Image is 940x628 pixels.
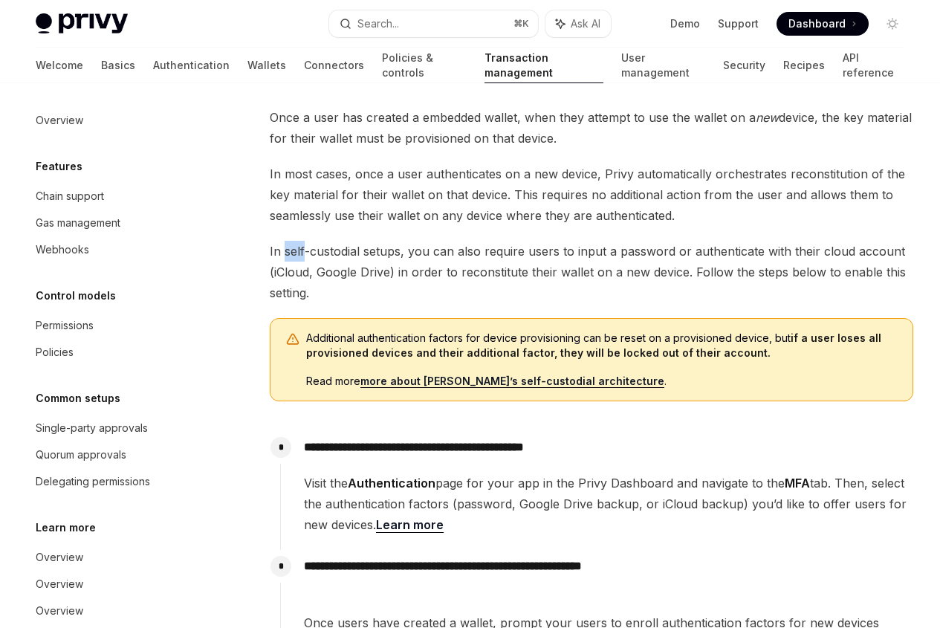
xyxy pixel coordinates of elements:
[36,519,96,537] h5: Learn more
[36,48,83,83] a: Welcome
[153,48,230,83] a: Authentication
[513,18,529,30] span: ⌘ K
[24,339,214,366] a: Policies
[36,214,120,232] div: Gas management
[376,517,444,533] a: Learn more
[24,236,214,263] a: Webhooks
[285,332,300,347] svg: Warning
[756,110,779,125] em: new
[247,48,286,83] a: Wallets
[777,12,869,36] a: Dashboard
[36,419,148,437] div: Single-party approvals
[24,441,214,468] a: Quorum approvals
[783,48,825,83] a: Recipes
[843,48,904,83] a: API reference
[571,16,600,31] span: Ask AI
[304,48,364,83] a: Connectors
[382,48,467,83] a: Policies & controls
[788,16,846,31] span: Dashboard
[36,389,120,407] h5: Common setups
[304,473,913,535] span: Visit the page for your app in the Privy Dashboard and navigate to the tab. Then, select the auth...
[101,48,135,83] a: Basics
[36,473,150,491] div: Delegating permissions
[36,158,82,175] h5: Features
[36,187,104,205] div: Chain support
[360,375,664,388] a: more about [PERSON_NAME]’s self-custodial architecture
[670,16,700,31] a: Demo
[24,183,214,210] a: Chain support
[785,476,810,491] strong: MFA
[306,374,898,389] span: Read more .
[24,415,214,441] a: Single-party approvals
[306,331,898,360] span: Additional authentication factors for device provisioning can be reset on a provisioned device, but
[24,210,214,236] a: Gas management
[621,48,704,83] a: User management
[24,571,214,598] a: Overview
[24,107,214,134] a: Overview
[24,312,214,339] a: Permissions
[270,107,913,149] span: Once a user has created a embedded wallet, when they attempt to use the wallet on a device, the k...
[270,164,913,226] span: In most cases, once a user authenticates on a new device, Privy automatically orchestrates recons...
[36,13,128,34] img: light logo
[723,48,765,83] a: Security
[36,602,83,620] div: Overview
[36,111,83,129] div: Overview
[357,15,399,33] div: Search...
[484,48,603,83] a: Transaction management
[36,575,83,593] div: Overview
[36,343,74,361] div: Policies
[545,10,611,37] button: Ask AI
[36,446,126,464] div: Quorum approvals
[270,241,913,303] span: In self-custodial setups, you can also require users to input a password or authenticate with the...
[881,12,904,36] button: Toggle dark mode
[36,287,116,305] h5: Control models
[36,548,83,566] div: Overview
[718,16,759,31] a: Support
[348,476,435,491] strong: Authentication
[24,468,214,495] a: Delegating permissions
[329,10,538,37] button: Search...⌘K
[36,241,89,259] div: Webhooks
[24,598,214,624] a: Overview
[24,544,214,571] a: Overview
[36,317,94,334] div: Permissions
